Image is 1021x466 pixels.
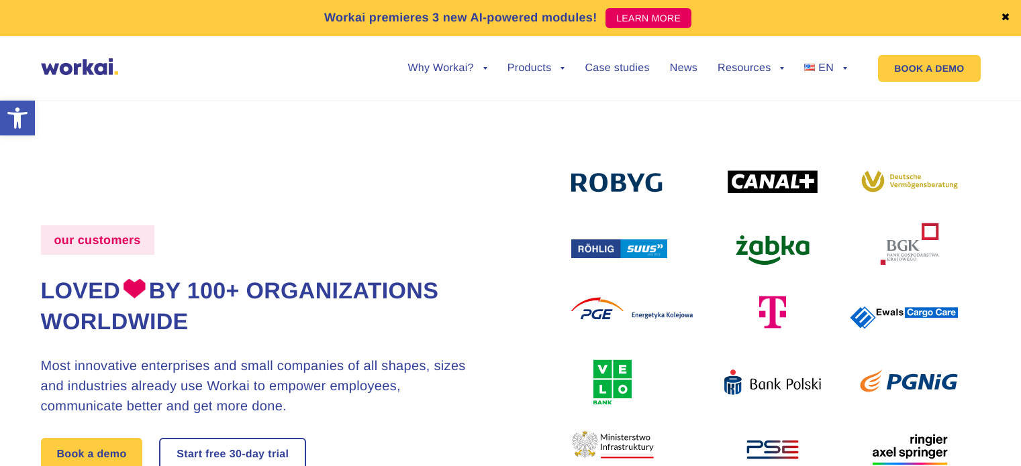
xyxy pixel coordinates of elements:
span: EN [818,62,834,74]
i: 30-day [230,449,265,460]
a: Case studies [585,63,649,74]
h1: Loved by 100+ organizations worldwide [41,276,473,338]
h3: Most innovative enterprises and small companies of all shapes, sizes and industries already use W... [41,356,473,416]
a: Why Workai? [407,63,487,74]
a: Resources [718,63,784,74]
label: our customers [41,225,154,255]
p: Workai premieres 3 new AI-powered modules! [324,9,597,27]
a: Products [507,63,565,74]
a: ✖ [1001,13,1010,23]
a: LEARN MORE [605,8,691,28]
a: News [670,63,697,74]
img: heart.png [124,278,146,298]
a: BOOK A DEMO [878,55,980,82]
